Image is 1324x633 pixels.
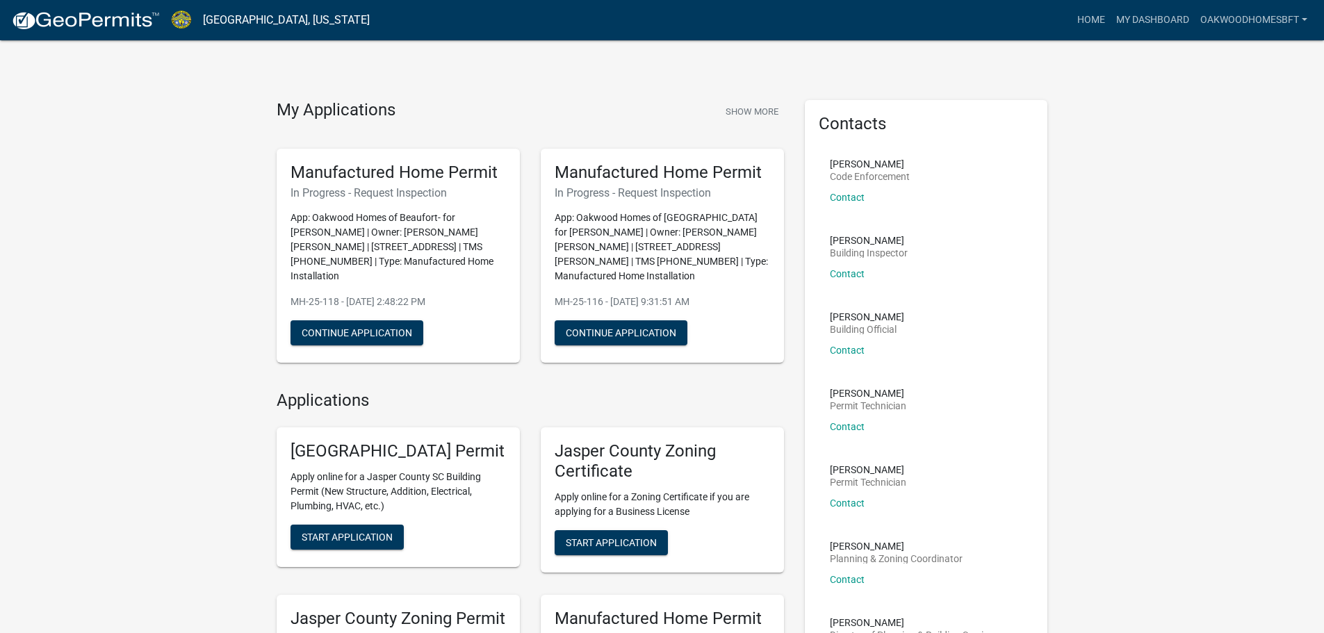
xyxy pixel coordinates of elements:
button: Continue Application [555,320,687,345]
h5: Manufactured Home Permit [555,609,770,629]
h4: My Applications [277,100,395,121]
p: Apply online for a Zoning Certificate if you are applying for a Business License [555,490,770,519]
p: [PERSON_NAME] [830,388,906,398]
a: [GEOGRAPHIC_DATA], [US_STATE] [203,8,370,32]
a: Contact [830,345,865,356]
a: My Dashboard [1111,7,1195,33]
p: Building Inspector [830,248,908,258]
p: Planning & Zoning Coordinator [830,554,963,564]
h5: Manufactured Home Permit [291,163,506,183]
p: [PERSON_NAME] [830,312,904,322]
p: Code Enforcement [830,172,910,181]
p: [PERSON_NAME] [830,465,906,475]
p: Building Official [830,324,904,334]
h5: Contacts [819,114,1034,134]
span: Start Application [302,532,393,543]
p: MH-25-116 - [DATE] 9:31:51 AM [555,295,770,309]
p: App: Oakwood Homes of [GEOGRAPHIC_DATA] for [PERSON_NAME] | Owner: [PERSON_NAME] [PERSON_NAME] | ... [555,211,770,283]
h5: Jasper County Zoning Permit [291,609,506,629]
h5: Jasper County Zoning Certificate [555,441,770,482]
p: [PERSON_NAME] [830,541,963,551]
button: Show More [720,100,784,123]
a: Contact [830,574,865,585]
span: Start Application [566,536,657,548]
h6: In Progress - Request Inspection [291,186,506,199]
h4: Applications [277,391,784,411]
p: Permit Technician [830,477,906,487]
a: Contact [830,421,865,432]
h5: [GEOGRAPHIC_DATA] Permit [291,441,506,461]
h5: Manufactured Home Permit [555,163,770,183]
p: [PERSON_NAME] [830,618,998,627]
a: Contact [830,498,865,509]
a: OakwoodHomesBft [1195,7,1313,33]
a: Contact [830,268,865,279]
button: Start Application [291,525,404,550]
p: MH-25-118 - [DATE] 2:48:22 PM [291,295,506,309]
h6: In Progress - Request Inspection [555,186,770,199]
p: [PERSON_NAME] [830,159,910,169]
p: Permit Technician [830,401,906,411]
button: Continue Application [291,320,423,345]
p: App: Oakwood Homes of Beaufort- for [PERSON_NAME] | Owner: [PERSON_NAME] [PERSON_NAME] | [STREET_... [291,211,506,283]
a: Contact [830,192,865,203]
a: Home [1072,7,1111,33]
img: Jasper County, South Carolina [171,10,192,29]
p: [PERSON_NAME] [830,236,908,245]
p: Apply online for a Jasper County SC Building Permit (New Structure, Addition, Electrical, Plumbin... [291,470,506,513]
button: Start Application [555,530,668,555]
